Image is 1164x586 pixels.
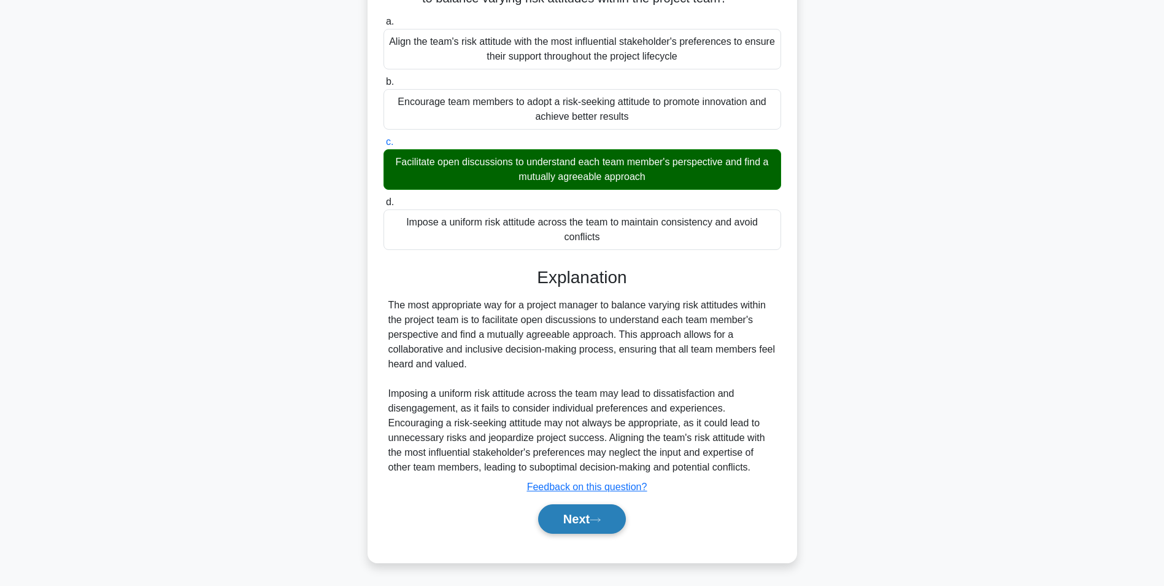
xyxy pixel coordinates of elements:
[388,298,776,475] div: The most appropriate way for a project manager to balance varying risk attitudes within the proje...
[386,136,393,147] span: c.
[391,267,774,288] h3: Explanation
[527,482,647,492] a: Feedback on this question?
[384,89,781,130] div: Encourage team members to adopt a risk-seeking attitude to promote innovation and achieve better ...
[384,149,781,190] div: Facilitate open discussions to understand each team member's perspective and find a mutually agre...
[386,197,394,207] span: d.
[538,504,626,534] button: Next
[384,209,781,250] div: Impose a uniform risk attitude across the team to maintain consistency and avoid conflicts
[384,29,781,69] div: Align the team's risk attitude with the most influential stakeholder's preferences to ensure thei...
[386,16,394,26] span: a.
[386,76,394,87] span: b.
